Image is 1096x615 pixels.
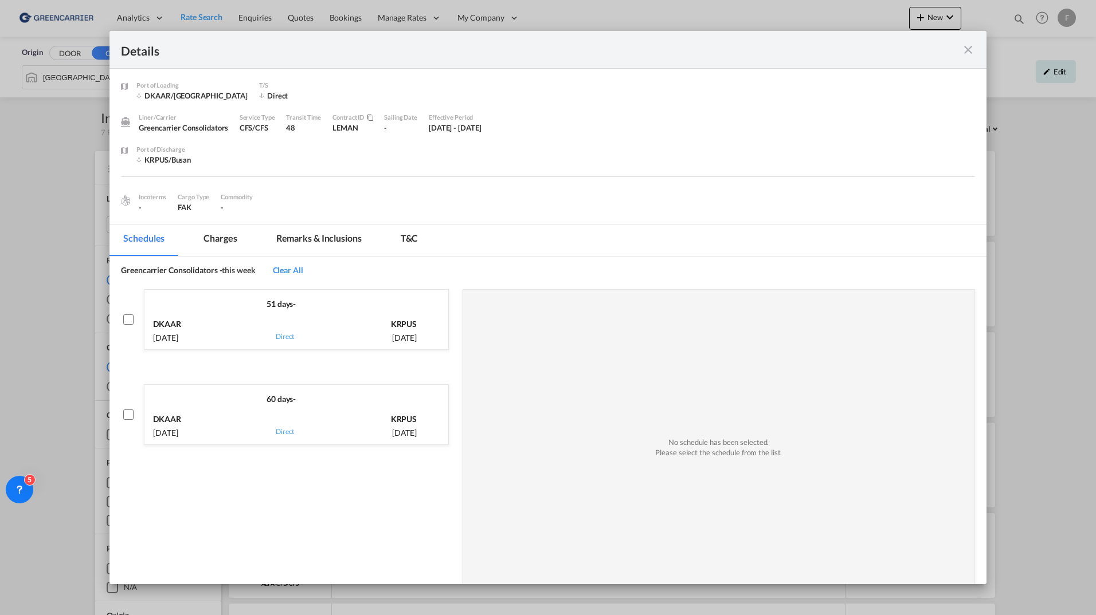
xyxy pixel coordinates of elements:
div: Port of Discharge [136,144,228,155]
span: - [293,298,296,310]
div: 60 days [144,385,418,405]
p: [DATE] [153,332,178,344]
span: this week [222,265,255,275]
md-tab-item: Charges [190,224,250,256]
div: Incoterms [139,192,166,202]
p: KRPUS [391,413,417,425]
div: 60 days-DKAAR[DATE]DirectKRPUS[DATE] [144,384,449,445]
span: Greencarrier Consolidators - [121,265,222,275]
span: Clear All [273,265,303,275]
div: Service Type [240,112,275,123]
div: Transit Time [286,112,321,123]
p: DKAAR [153,318,181,330]
p: KRPUS [391,318,417,330]
div: Liner/Carrier [139,112,228,123]
img: cargo.png [119,194,132,207]
md-icon: icon-content-copy [364,115,373,121]
div: Sailing Date [384,112,417,123]
div: 48 [286,123,321,133]
div: FAK [178,202,209,212]
span: - [293,393,296,405]
md-pagination-wrapper: Use the left and right arrow keys to navigate between tabs [109,224,443,256]
div: Commodity [221,192,252,202]
md-tab-item: T&C [387,224,432,256]
p: [DATE] [392,332,417,344]
div: T/S [259,80,351,90]
span: CFS/CFS [240,123,268,132]
md-icon: icon-close fg-AAA8AD m-0 cursor [961,43,975,57]
span: Direct [276,332,294,341]
div: - [384,123,417,133]
p: DKAAR [153,413,181,425]
div: Port of Loading [136,80,248,90]
div: DKAAR/Aarhus [136,90,248,101]
md-tab-item: Schedules [109,224,178,256]
div: KRPUS/Busan [136,155,228,165]
div: Greencarrier Consolidators [139,123,228,133]
div: 51 days [144,290,418,310]
div: Effective Period [429,112,482,123]
p: [DATE] [153,427,178,439]
span: - [221,203,224,212]
div: No schedule has been selected. [668,437,769,447]
span: Direct [276,427,294,436]
div: 1 Aug 2025 - 31 Aug 2025 [429,123,482,133]
p: [DATE] [392,427,417,439]
div: Cargo Type [178,192,209,202]
div: Direct [259,90,351,101]
div: LEMAN [332,123,373,133]
md-tab-item: Remarks & Inclusions [263,224,375,256]
md-dialog: Port of Loading ... [109,31,987,585]
div: Contract / Rate Agreement / Tariff / Spot Pricing Reference Number [332,112,373,123]
div: LEMAN [332,112,384,144]
div: Details [121,42,890,57]
div: 51 days-DKAAR[DATE]DirectKRPUS[DATE] [144,289,449,350]
div: Please select the schedule from the list. [655,447,782,458]
div: - [139,202,166,212]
